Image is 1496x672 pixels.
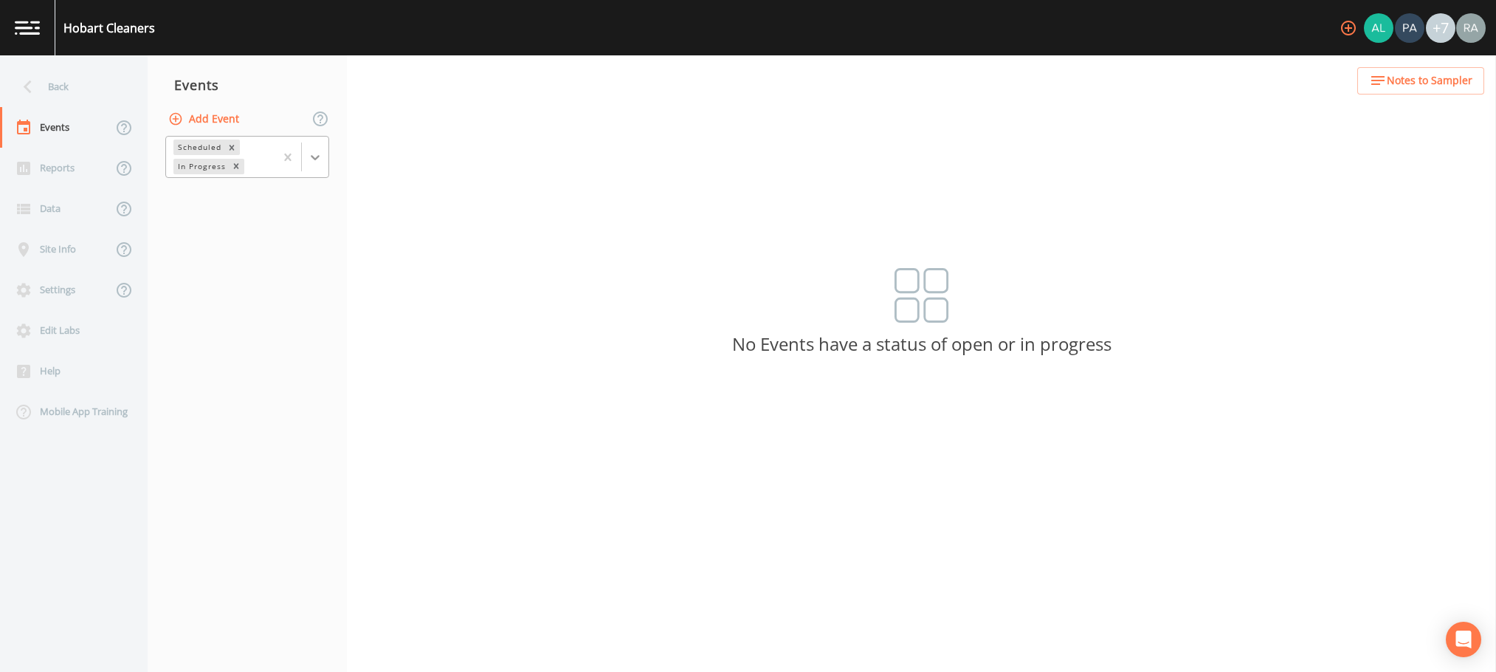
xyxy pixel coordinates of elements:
[1456,13,1486,43] img: 7493944169e4cb9b715a099ebe515ac2
[173,159,228,174] div: In Progress
[173,140,224,155] div: Scheduled
[15,21,40,35] img: logo
[63,19,155,37] div: Hobart Cleaners
[165,106,245,133] button: Add Event
[1357,67,1484,95] button: Notes to Sampler
[1395,13,1424,43] img: 642d39ac0e0127a36d8cdbc932160316
[224,140,240,155] div: Remove Scheduled
[1446,622,1481,657] div: Open Intercom Messenger
[347,337,1496,351] p: No Events have a status of open or in progress
[1364,13,1393,43] img: 105423acff65459314a9bc1ad1dcaae9
[895,268,949,323] img: svg%3e
[1387,72,1472,90] span: Notes to Sampler
[228,159,244,174] div: Remove In Progress
[1394,13,1425,43] div: Patrick Caulfield
[148,66,347,103] div: Events
[1363,13,1394,43] div: Alex Gadberry
[1426,13,1455,43] div: +7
